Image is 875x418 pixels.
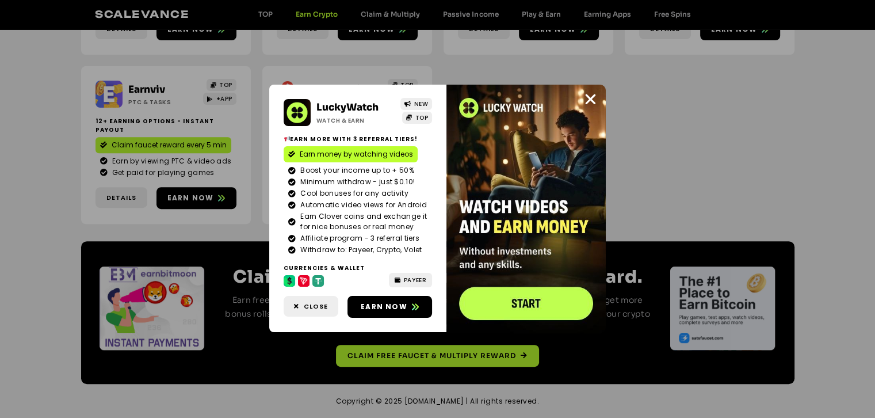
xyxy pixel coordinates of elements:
span: Automatic video views for Android [297,200,427,210]
a: TOP [402,112,432,124]
a: Close [284,296,338,317]
span: PAYEER [404,276,426,284]
span: TOP [415,113,428,122]
span: Earn now [361,302,407,312]
span: Earn money by watching videos [300,149,413,159]
a: Earn money by watching videos [284,146,418,162]
h2: Earn more with 3 referral Tiers! [284,135,432,143]
span: Withdraw to: Payeer, Crypto, Volet [297,245,422,255]
span: Earn Clover coins and exchange it for nice bonuses or real money [297,211,427,232]
a: PAYEER [389,273,432,287]
h2: Watch & Earn [316,116,392,125]
span: Close [304,302,328,311]
span: Affiliate program - 3 referral tiers [297,233,419,244]
span: Cool bonuses for any activity [297,188,408,199]
a: Earn now [347,296,432,318]
a: LuckyWatch [316,101,379,113]
img: 📢 [284,136,290,142]
a: Close [583,92,598,107]
span: NEW [414,100,428,108]
span: Boost your income up to + 50% [297,165,414,176]
h2: Currencies & Wallet [284,264,432,272]
a: NEW [400,98,432,110]
span: Minimum withdraw - just $0.10! [297,177,415,187]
